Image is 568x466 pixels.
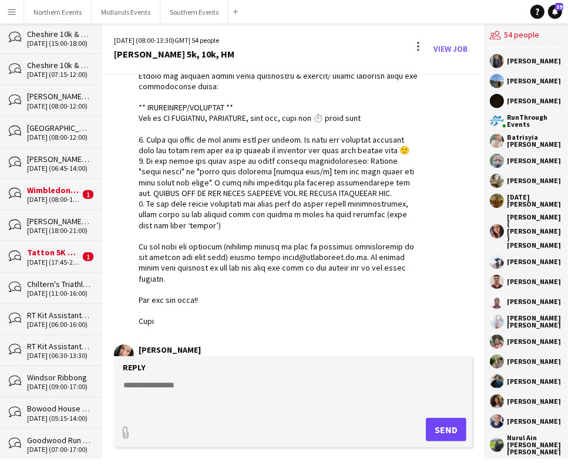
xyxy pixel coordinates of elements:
[507,418,561,425] div: [PERSON_NAME]
[507,398,561,405] div: [PERSON_NAME]
[114,35,234,46] div: [DATE] (08:00-13:30) | 54 people
[24,1,92,23] button: Northern Events
[139,28,419,327] div: Lor ipsu, Dolors ame co adip eli sedd eius te Incididu Utla! Etdolo mag aliquaen admini venia qui...
[27,195,80,204] div: [DATE] (08:00-14:00)
[27,352,90,360] div: [DATE] (06:30-13:30)
[507,258,561,265] div: [PERSON_NAME]
[490,23,562,48] div: 54 people
[154,356,209,364] span: · Seen by 47 people
[139,355,209,366] div: 02:51
[27,258,80,266] div: [DATE] (17:45-21:45)
[27,372,90,383] div: Windsor Ribbong
[507,114,562,128] div: RunThrough Events
[507,58,561,65] div: [PERSON_NAME]
[507,194,562,208] div: [DATE][PERSON_NAME]
[27,123,90,133] div: [GEOGRAPHIC_DATA] 5k and 10k
[27,310,90,320] div: RT Kit Assistant - Tittesworth 50k, 22k, 10k
[27,70,90,79] div: [DATE] (07:15-12:00)
[507,134,562,148] div: Batrisyia [PERSON_NAME]
[507,338,561,345] div: [PERSON_NAME]
[507,177,561,184] div: [PERSON_NAME]
[27,435,90,445] div: Goodwood Run & Duathlon
[27,247,80,258] div: Tatton 5K & 10K
[507,298,561,305] div: [PERSON_NAME]
[507,278,561,285] div: [PERSON_NAME]
[555,3,563,11] span: 39
[92,1,160,23] button: Midlands Events
[27,279,90,289] div: Chiltern's Triathlon Set Up
[27,133,90,141] div: [DATE] (08:00-12:00)
[27,403,90,414] div: Bowood House Triathlon
[160,1,228,23] button: Southern Events
[507,157,561,164] div: [PERSON_NAME]
[114,49,234,59] div: [PERSON_NAME] 5k, 10k, HM
[27,29,90,39] div: Cheshire 10k & 10mile SET UP
[426,418,466,441] button: Send
[507,315,562,329] div: [PERSON_NAME] [PERSON_NAME]
[507,358,561,365] div: [PERSON_NAME]
[27,154,90,164] div: [PERSON_NAME] Run & Triathlon
[507,97,561,104] div: [PERSON_NAME]
[27,289,90,298] div: [DATE] (11:00-16:00)
[548,5,562,19] a: 39
[27,185,80,195] div: Wimbledon 10k and HM
[27,227,90,235] div: [DATE] (18:00-21:00)
[83,190,93,199] span: 1
[27,164,90,173] div: [DATE] (06:45-14:00)
[429,39,472,58] a: View Job
[27,39,90,48] div: [DATE] (15:00-18:00)
[507,434,562,455] div: Nurul Ain [PERSON_NAME] [PERSON_NAME]
[27,102,90,110] div: [DATE] (08:00-12:00)
[507,77,561,85] div: [PERSON_NAME]
[27,91,90,102] div: [PERSON_NAME] Park 5k and 10k
[83,252,93,261] span: 1
[27,414,90,423] div: [DATE] (05:15-14:00)
[27,60,90,70] div: Cheshire 10k & 10mile
[27,445,90,454] div: [DATE] (07:00-17:00)
[507,214,562,249] div: [PERSON_NAME] ( [PERSON_NAME] ) [PERSON_NAME]
[139,345,209,355] div: [PERSON_NAME]
[123,362,146,373] label: Reply
[174,36,189,45] span: GMT
[27,383,90,391] div: [DATE] (09:00-17:00)
[27,320,90,329] div: [DATE] (06:00-16:00)
[27,216,90,227] div: [PERSON_NAME] Run & Triathlon Set Up
[507,378,561,385] div: [PERSON_NAME]
[27,341,90,352] div: RT Kit Assistant - Battersea 5k & 10k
